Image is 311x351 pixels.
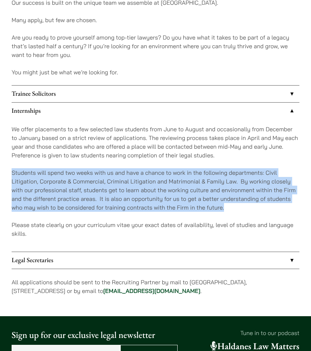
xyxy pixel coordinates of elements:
[12,86,299,102] a: Trainee Solicitors
[12,16,299,24] p: Many apply, but few are chosen.
[12,220,299,238] p: Please state clearly on your curriculum vitae your exact dates of availability, level of studies ...
[12,168,299,212] p: Students will spend two weeks with us and have a chance to work in the following departments: Civ...
[12,252,299,269] a: Legal Secretaries
[12,119,299,251] div: Internships
[12,329,178,342] p: Sign up for our exclusive legal newsletter
[12,68,299,77] p: You might just be what we’re looking for.
[12,33,299,59] p: Are you ready to prove yourself among top-tier lawyers? Do you have what it takes to be part of a...
[188,329,299,337] p: Tune in to our podcast
[12,125,299,160] p: We offer placements to a few selected law students from June to August and occasionally from Dece...
[12,278,299,295] p: All applications should be sent to the Recruiting Partner by mail to [GEOGRAPHIC_DATA], [STREET_A...
[103,287,200,294] a: [EMAIL_ADDRESS][DOMAIN_NAME]
[12,103,299,119] a: Internships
